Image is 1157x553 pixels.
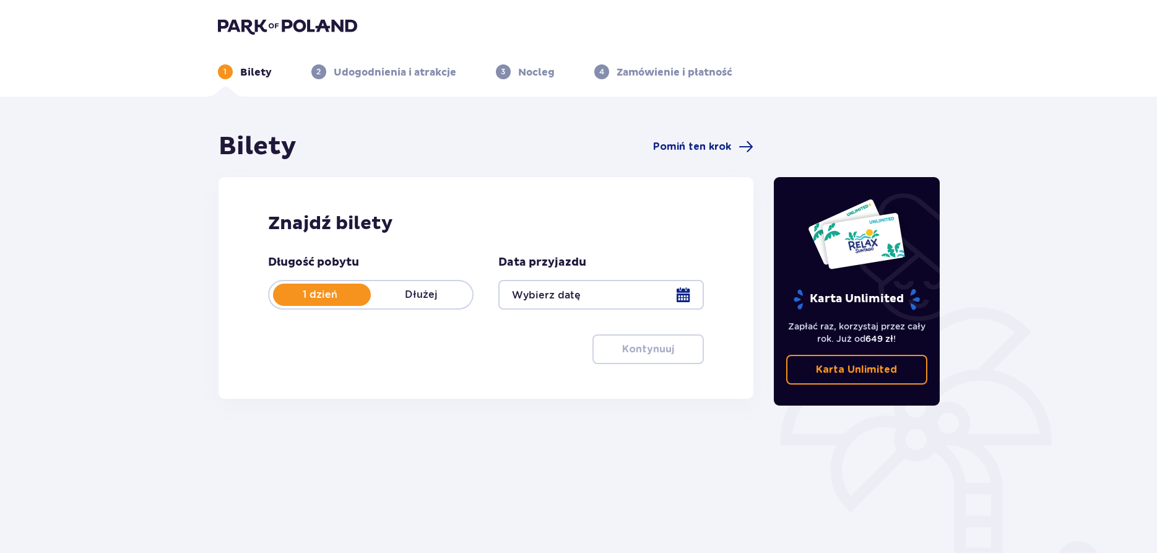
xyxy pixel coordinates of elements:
[786,355,927,385] a: Karta Unlimited
[865,334,893,344] span: 649 zł
[599,66,604,77] p: 4
[594,64,732,79] div: 4Zamówienie i płatność
[268,255,359,270] p: Długość pobytu
[316,66,321,77] p: 2
[496,64,555,79] div: 3Nocleg
[786,320,927,345] p: Zapłać raz, korzystaj przez cały rok. Już od !
[269,288,371,302] p: 1 dzień
[792,289,921,310] p: Karta Unlimited
[617,66,732,79] p: Zamówienie i płatność
[268,212,704,235] h2: Znajdź bilety
[240,66,272,79] p: Bilety
[218,17,357,35] img: Park of Poland logo
[653,140,731,154] span: Pomiń ten krok
[622,342,674,356] p: Kontynuuj
[592,334,704,364] button: Kontynuuj
[223,66,227,77] p: 1
[807,198,906,270] img: Dwie karty całoroczne do Suntago z napisem 'UNLIMITED RELAX', na białym tle z tropikalnymi liśćmi...
[219,131,297,162] h1: Bilety
[816,363,897,377] p: Karta Unlimited
[501,66,505,77] p: 3
[218,64,272,79] div: 1Bilety
[518,66,555,79] p: Nocleg
[371,288,472,302] p: Dłużej
[653,139,753,154] a: Pomiń ten krok
[334,66,456,79] p: Udogodnienia i atrakcje
[311,64,456,79] div: 2Udogodnienia i atrakcje
[498,255,586,270] p: Data przyjazdu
